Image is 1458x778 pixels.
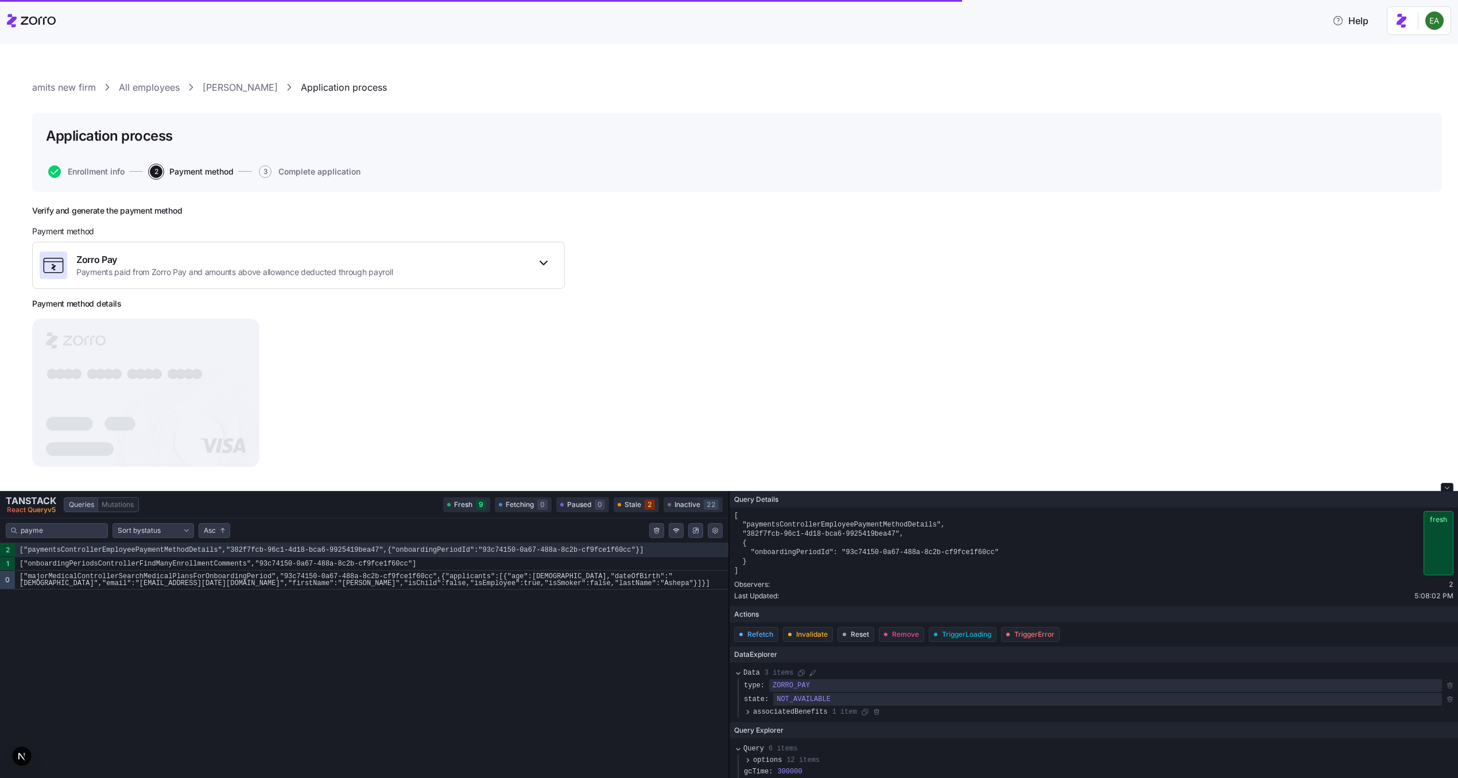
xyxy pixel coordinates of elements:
[669,523,684,538] button: Mock offline behavior
[1424,511,1453,575] span: fresh
[443,497,490,512] button: Fresh9
[175,365,188,382] tspan: ●
[46,127,173,145] h1: Application process
[54,365,67,382] tspan: ●
[15,557,728,571] code: ["onboardingPeriodsControllerFindManyEnrollmentComments","93c74150-0a67-488a-8c2b-cf9fce1f60cc"]
[645,500,655,510] span: 2
[476,500,486,510] span: 9
[765,668,793,678] span: 3 items
[744,706,857,718] button: associatedBenefits 1 item
[809,669,816,676] button: Bulk Edit Data
[32,226,94,237] span: Payment method
[278,168,360,176] span: Complete application
[70,365,83,382] tspan: ●
[166,365,180,382] tspan: ●
[1449,579,1453,590] span: 2
[777,767,1453,777] span: 300000
[1447,682,1453,689] button: Delete item
[48,165,125,178] button: Enrollment info
[753,756,782,765] span: options
[32,80,96,95] a: amits new firm
[301,80,387,95] a: Application process
[837,627,874,642] button: Reset
[832,707,857,717] span: 1 item
[32,206,565,216] h2: Verify and generate the payment method
[15,571,728,590] code: ["majorMedicalControllerSearchMedicalPlansForOnboardingPeriod","93c74150-0a67-488a-8c2b-cf9fce1f6...
[798,669,805,676] button: Copy object to clipboard
[730,491,1458,508] div: Query Details
[704,500,719,510] span: 22
[1441,483,1453,491] button: Close tanstack query devtools
[126,365,139,382] tspan: ●
[744,754,820,766] button: options 12 items
[730,722,1458,738] div: Query Explorer
[537,500,548,510] span: 0
[15,543,728,557] code: ["paymentsControllerEmployeePaymentMethodDetails","382f7fcb-96c1-4d18-bca6-9925419bea47",{"onboar...
[769,744,797,753] span: 6 items
[625,500,641,510] span: Stale
[199,523,230,538] button: Sort order ascending
[734,743,797,754] button: Query 6 items
[743,744,764,753] span: Query
[734,511,999,575] code: [ "paymentsControllerEmployeePaymentMethodDetails", "382f7fcb-96c1-4d18-bca6-9925419bea47", { "on...
[730,606,1458,622] div: Actions
[119,80,180,95] a: All employees
[495,497,552,512] button: Fetching0
[734,590,779,602] span: Last Updated:
[734,579,770,590] span: Observers:
[744,694,769,705] span: state :
[1447,696,1453,703] button: Delete item
[674,500,700,510] span: Inactive
[183,365,196,382] tspan: ●
[46,165,125,178] a: Enrollment info
[1425,11,1444,30] img: 825f81ac18705407de6586dd0afd9873
[730,647,1458,663] div: Data Explorer
[1332,14,1368,28] span: Help
[259,165,360,178] button: 3Complete application
[46,365,59,382] tspan: ●
[32,298,122,309] h3: Payment method details
[86,365,99,382] tspan: ●
[110,365,123,382] tspan: ●
[62,365,75,382] tspan: ●
[169,168,234,176] span: Payment method
[614,497,659,512] button: Stale2
[1323,9,1378,32] button: Help
[929,627,996,642] button: TriggerLoading
[98,498,138,512] label: Toggle Mutations View
[879,627,924,642] button: Remove
[595,500,605,510] span: 0
[150,165,162,178] span: 2
[873,709,880,715] button: Delete item
[150,165,234,178] button: 2Payment method
[6,496,57,513] button: Close Tanstack query devtools
[21,525,103,536] input: Filter queries by query key
[743,668,760,678] span: Data
[744,680,765,691] span: type :
[191,365,204,382] tspan: ●
[68,168,125,176] span: Enrollment info
[454,500,472,510] span: Fresh
[1414,590,1453,602] span: 5:08:02 PM
[6,496,57,505] span: TANSTACK
[142,365,156,382] tspan: ●
[786,756,820,765] span: 12 items
[556,497,609,512] button: Paused0
[6,506,57,513] span: React Query v 5
[203,80,278,95] a: [PERSON_NAME]
[257,165,360,178] a: 3Complete application
[204,525,216,536] span: Asc
[94,365,107,382] tspan: ●
[76,253,393,267] span: Zorro Pay
[259,165,272,178] span: 3
[734,627,778,642] button: Refetch
[134,365,148,382] tspan: ●
[744,767,773,777] span: gcTime :
[148,165,234,178] a: 2Payment method
[1001,627,1060,642] button: TriggerError
[102,365,115,382] tspan: ●
[862,709,868,715] button: Copy object to clipboard
[753,707,828,717] span: associatedBenefits
[734,667,793,679] button: Data 3 items
[783,627,833,642] button: Invalidate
